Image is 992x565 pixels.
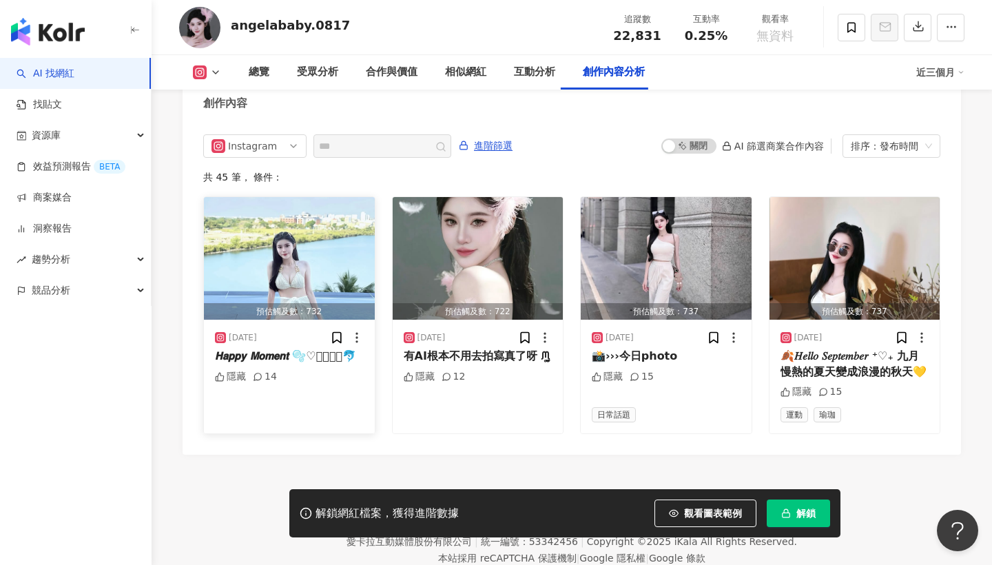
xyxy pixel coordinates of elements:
div: 創作內容分析 [583,64,645,81]
button: 觀看圖表範例 [654,500,756,527]
div: 受眾分析 [297,64,338,81]
span: 解鎖 [796,508,816,519]
span: 運動 [781,407,808,422]
div: 總覽 [249,64,269,81]
span: | [645,553,649,564]
button: 預估觸及數：722 [393,197,564,320]
div: 14 [253,370,277,384]
div: 隱藏 [592,370,623,384]
div: 互動率 [680,12,732,26]
span: | [581,536,584,547]
div: 解鎖網紅檔案，獲得進階數據 [316,506,459,521]
div: 預估觸及數：737 [769,303,940,320]
div: 15 [818,385,843,399]
div: 有AI根本不用去拍寫真了呀 ᙏ̤̫͚ [404,349,552,364]
button: 預估觸及數：732 [204,197,375,320]
div: 隱藏 [781,385,812,399]
span: 瑜珈 [814,407,841,422]
div: 隱藏 [215,370,246,384]
span: 日常話題 [592,407,636,422]
div: 合作與價值 [366,64,417,81]
span: 進階篩選 [474,135,513,157]
a: searchAI 找網紅 [17,67,74,81]
a: 效益預測報告BETA [17,160,125,174]
div: 15 [630,370,654,384]
div: 預估觸及數：737 [581,303,752,320]
div: [DATE] [229,332,257,344]
span: 無資料 [756,29,794,43]
a: 找貼文 [17,98,62,112]
a: 商案媒合 [17,191,72,205]
span: 趨勢分析 [32,244,70,275]
img: post-image [581,197,752,320]
div: [DATE] [794,332,823,344]
span: 競品分析 [32,275,70,306]
button: 預估觸及數：737 [769,197,940,320]
div: AI 篩選商業合作內容 [722,141,824,152]
div: 預估觸及數：732 [204,303,375,320]
div: 預估觸及數：722 [393,303,564,320]
button: 進階篩選 [458,134,513,156]
span: 觀看圖表範例 [684,508,742,519]
div: 創作內容 [203,96,247,111]
div: 互動分析 [514,64,555,81]
a: iKala [674,536,698,547]
button: 解鎖 [767,500,830,527]
img: KOL Avatar [179,7,220,48]
a: Google 條款 [649,553,705,564]
div: 12 [442,370,466,384]
span: 資源庫 [32,120,61,151]
span: | [475,536,478,547]
div: 📸›››今日𝗽𝗵𝗼𝘁𝗼 [592,349,741,364]
div: [DATE] [417,332,446,344]
div: Instagram [228,135,273,157]
a: Google 隱私權 [579,553,645,564]
div: 愛卡拉互動媒體股份有限公司 [347,536,472,547]
img: logo [11,18,85,45]
div: 共 45 筆 ， 條件： [203,172,940,183]
div: 追蹤數 [611,12,663,26]
div: [DATE] [606,332,634,344]
span: 22,831 [613,28,661,43]
div: 🍂𝐻𝑒𝑙𝑙𝑜 𝑆𝑒𝑝𝑡𝑒𝑚𝑏𝑒𝑟 ⁺♡₊ 九月 慢熱的夏天變成浪漫的秋天💛 [781,349,929,380]
div: Copyright © 2025 All Rights Reserved. [587,536,797,547]
div: 近三個月 [916,61,964,83]
span: 0.25% [685,29,727,43]
div: 𝙃𝙖𝙥𝙥𝙮 𝙈𝙤𝙢𝙚𝙣𝙩 🫧♡𓈒𓂂𓇼𓈒🐬 [215,349,364,364]
img: post-image [204,197,375,320]
span: | [577,553,580,564]
div: 相似網紅 [445,64,486,81]
img: post-image [769,197,940,320]
div: 隱藏 [404,370,435,384]
span: rise [17,255,26,265]
div: 觀看率 [749,12,801,26]
div: 排序：發布時間 [851,135,920,157]
button: 預估觸及數：737 [581,197,752,320]
div: angelababy.0817 [231,17,350,34]
img: post-image [393,197,564,320]
a: 洞察報告 [17,222,72,236]
div: 統一編號：53342456 [481,536,578,547]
